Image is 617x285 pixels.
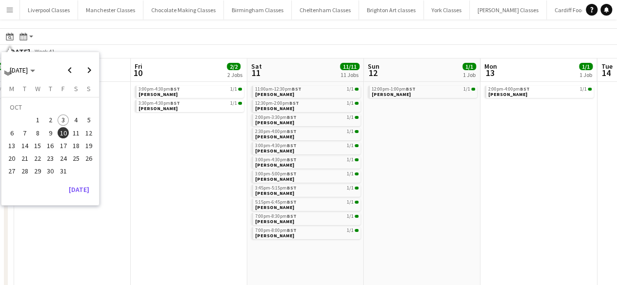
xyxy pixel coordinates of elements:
[292,86,301,92] span: BST
[359,0,424,19] button: Brighton Art classes
[251,171,360,185] div: 3:00pm-5:00pmBST1/1[PERSON_NAME]
[289,100,299,106] span: BST
[255,185,358,196] a: 3:45pm-5:15pmBST1/1[PERSON_NAME]
[57,139,69,152] button: 17-10-2025
[579,63,593,70] span: 1/1
[347,143,354,148] span: 1/1
[292,0,359,19] button: Cheltenham Classes
[19,139,31,152] button: 14-10-2025
[170,86,180,92] span: BST
[580,87,587,92] span: 1/1
[366,67,379,78] span: 12
[347,115,354,120] span: 1/1
[368,62,379,71] span: Sun
[82,114,95,126] button: 05-10-2025
[255,213,358,224] a: 7:00pm-8:30pmBST1/1[PERSON_NAME]
[19,127,31,139] button: 07-10-2025
[139,105,178,112] span: Robert Bramley
[19,140,31,152] span: 14
[20,0,78,19] button: Liverpool Classes
[19,152,31,165] button: 21-10-2025
[251,128,360,142] div: 2:30pm-4:00pmBST1/1[PERSON_NAME]
[462,63,476,70] span: 1/1
[83,127,95,139] span: 12
[70,152,82,165] button: 25-10-2025
[255,232,294,239] span: Michael Chatburn
[347,200,354,205] span: 1/1
[347,214,354,219] span: 1/1
[255,91,294,97] span: Iona Coombes
[355,172,358,175] span: 1/1
[470,0,547,19] button: [PERSON_NAME] Classes
[9,84,14,93] span: M
[44,152,57,165] button: 23-10-2025
[58,114,69,126] span: 3
[87,84,91,93] span: S
[32,48,57,55] span: Week 41
[32,127,43,139] span: 8
[57,165,69,177] button: 31-10-2025
[49,84,52,93] span: T
[287,171,297,177] span: BST
[82,152,95,165] button: 26-10-2025
[238,102,242,105] span: 1/1
[70,139,82,152] button: 18-10-2025
[227,71,242,78] div: 2 Jobs
[32,166,43,177] span: 29
[255,214,297,219] span: 7:00pm-8:30pm
[251,142,360,156] div: 3:00pm-4:30pmBST1/1[PERSON_NAME]
[255,228,297,233] span: 7:00pm-8:00pm
[82,139,95,152] button: 19-10-2025
[347,171,354,176] span: 1/1
[355,201,358,204] span: 1/1
[44,166,56,177] span: 30
[139,101,180,106] span: 3:30pm-4:30pm
[372,86,475,97] a: 12:00pm-1:00pmBST1/1[PERSON_NAME]
[82,127,95,139] button: 12-10-2025
[31,165,44,177] button: 29-10-2025
[255,105,294,112] span: Sophie Sullivan
[287,128,297,134] span: BST
[355,229,358,232] span: 1/1
[255,128,358,139] a: 2:30pm-4:00pmBST1/1[PERSON_NAME]
[347,129,354,134] span: 1/1
[250,67,262,78] span: 11
[57,127,69,139] button: 10-10-2025
[599,67,612,78] span: 14
[484,62,497,71] span: Mon
[255,87,301,92] span: 11:00am-12:30pm
[32,114,43,126] span: 1
[601,62,612,71] span: Tue
[287,227,297,233] span: BST
[255,133,294,140] span: Emma Donovan
[83,114,95,126] span: 5
[58,152,69,164] span: 24
[255,204,294,210] span: Taylor Robinson
[251,100,360,114] div: 12:30pm-2:00pmBST1/1[PERSON_NAME]
[355,144,358,147] span: 1/1
[31,139,44,152] button: 15-10-2025
[255,190,294,196] span: Sadie Batchelor
[520,86,530,92] span: BST
[70,114,82,126] span: 4
[57,114,69,126] button: 03-10-2025
[44,114,57,126] button: 02-10-2025
[251,86,360,100] div: 11:00am-12:30pmBST1/1[PERSON_NAME]
[588,88,592,91] span: 1/1
[61,84,65,93] span: F
[6,152,18,164] span: 20
[19,166,31,177] span: 28
[255,199,358,210] a: 5:15pm-6:45pmBST1/1[PERSON_NAME]
[287,185,297,191] span: BST
[23,84,26,93] span: T
[488,91,527,97] span: Eva Bakouras
[80,60,99,80] button: Next month
[31,127,44,139] button: 08-10-2025
[347,186,354,190] span: 1/1
[10,66,28,75] span: [DATE]
[143,0,224,19] button: Chocolate Making Classes
[6,61,39,79] button: Choose month and year
[251,114,360,128] div: 2:00pm-3:30pmBST1/1[PERSON_NAME]
[6,166,18,177] span: 27
[70,152,82,164] span: 25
